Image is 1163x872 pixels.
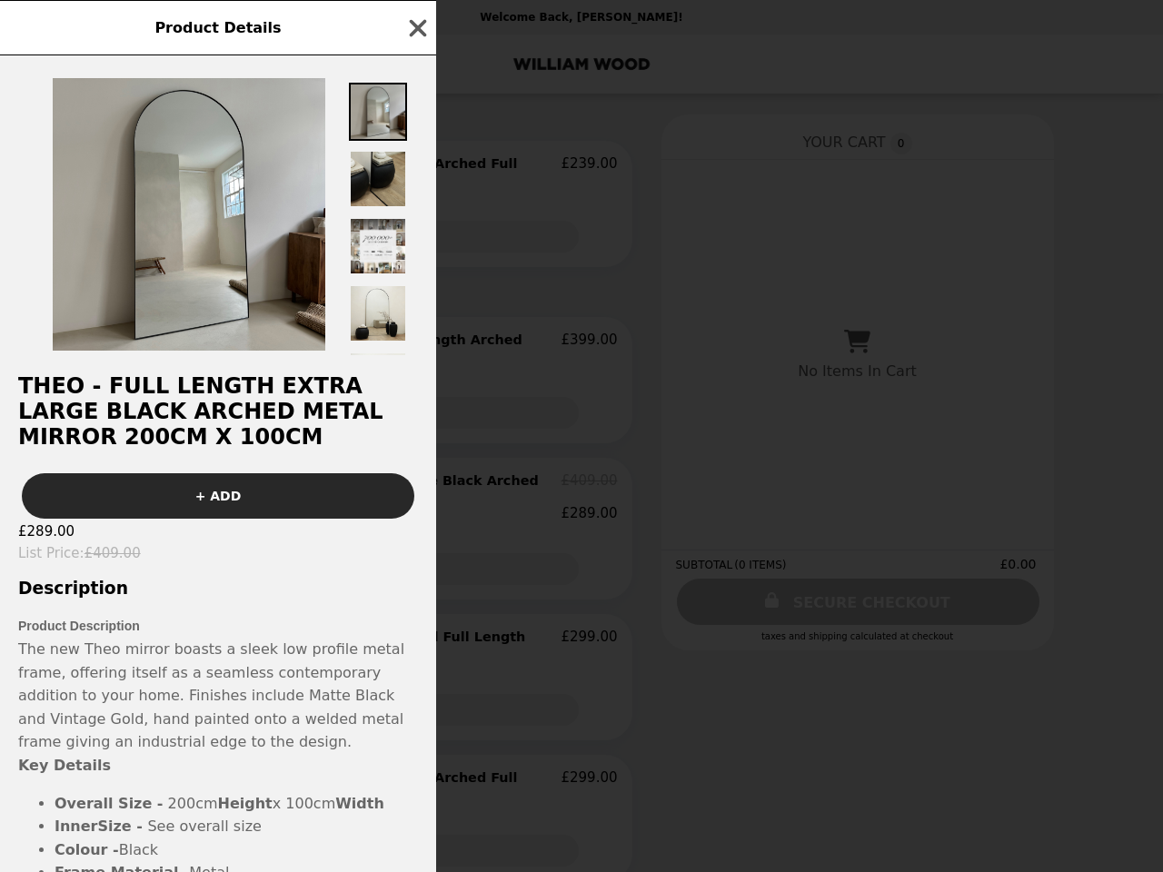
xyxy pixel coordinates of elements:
strong: Size - [97,817,147,835]
strong: Inner [55,817,97,835]
strong: Key Details [18,757,111,774]
li: Black [55,838,418,862]
strong: Height [218,795,273,812]
img: Thumbnail 4 [349,284,407,342]
span: The new Theo mirror boasts a sleek low profile metal frame, offering itself as a seamless contemp... [18,640,404,750]
img: Thumbnail 3 [349,217,407,275]
img: Thumbnail 5 [349,352,407,410]
img: Thumbnail 1 [349,83,407,141]
button: + ADD [22,473,414,519]
strong: Product Description [18,619,140,633]
img: Thumbnail 2 [349,150,407,208]
li: See overall size [55,815,418,838]
span: 200cm x 100cm [168,795,384,812]
img: Default Title [53,78,325,351]
strong: Colour - [55,841,119,858]
strong: Overall Size - [55,795,164,812]
span: £409.00 [84,545,141,561]
strong: Width [335,795,384,812]
span: Product Details [154,19,281,36]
